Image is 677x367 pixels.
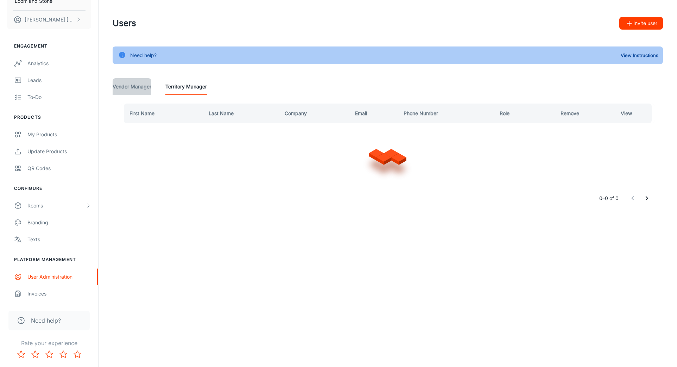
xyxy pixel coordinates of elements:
[349,104,398,123] th: Email
[538,104,601,123] th: Remove
[601,104,654,123] th: View
[27,76,91,84] div: Leads
[599,194,619,202] p: 0–0 of 0
[27,236,91,243] div: Texts
[27,60,91,67] div: Analytics
[27,93,91,101] div: To-do
[279,104,349,123] th: Company
[113,78,151,95] a: Vendor Manager
[25,16,74,24] p: [PERSON_NAME] [PERSON_NAME]
[27,131,91,138] div: My Products
[398,104,494,123] th: Phone Number
[130,49,157,62] div: Need help?
[494,104,538,123] th: Role
[165,78,207,95] a: Territory Manager
[7,11,91,29] button: [PERSON_NAME] [PERSON_NAME]
[619,17,663,30] button: Invite user
[27,164,91,172] div: QR Codes
[619,50,660,61] button: View Instructions
[27,219,91,226] div: Branding
[27,148,91,155] div: Update Products
[203,104,279,123] th: Last Name
[121,104,203,123] th: First Name
[640,191,654,205] button: Go to next page
[27,202,86,210] div: Rooms
[113,17,136,30] h1: Users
